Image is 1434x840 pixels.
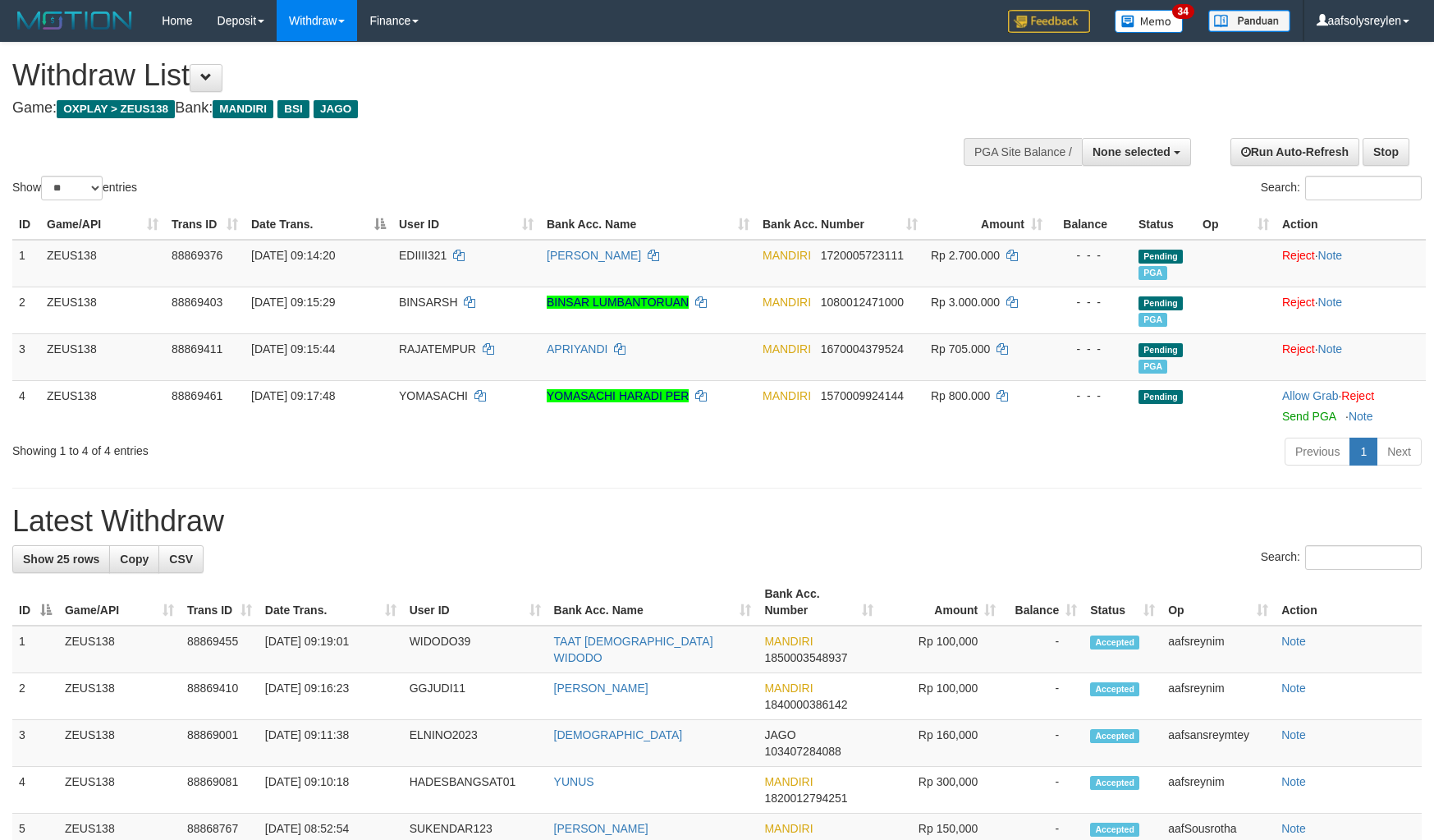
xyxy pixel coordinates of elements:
span: Copy 1820012794251 to clipboard [764,792,847,805]
span: Pending [1138,390,1183,404]
a: [DEMOGRAPHIC_DATA] [554,728,683,741]
a: [PERSON_NAME] [547,249,641,262]
a: TAAT [DEMOGRAPHIC_DATA] WIDODO [554,635,713,664]
td: ELNINO2023 [403,720,547,767]
span: RAJATEMPUR [399,342,476,356]
td: 4 [12,767,58,814]
div: - - - [1056,341,1125,357]
span: Marked by aafsolysreylen [1138,313,1167,327]
input: Search: [1305,545,1422,570]
div: Showing 1 to 4 of 4 entries [12,436,585,459]
span: 34 [1172,4,1194,19]
td: ZEUS138 [40,380,165,431]
td: Rp 300,000 [880,767,1002,814]
a: Next [1377,438,1422,466]
a: Note [1281,728,1306,741]
label: Search: [1261,176,1422,200]
td: 3 [12,720,58,767]
span: None selected [1093,145,1171,158]
span: Copy 1080012471000 to clipboard [821,296,904,309]
td: · [1276,333,1426,380]
span: Copy 1850003548937 to clipboard [764,651,847,664]
span: Pending [1138,296,1183,310]
td: [DATE] 09:11:38 [259,720,403,767]
td: GGJUDI11 [403,673,547,720]
td: aafsreynim [1161,626,1275,673]
a: Note [1349,410,1373,423]
span: JAGO [314,100,358,118]
td: [DATE] 09:19:01 [259,626,403,673]
td: - [1002,673,1084,720]
span: Accepted [1090,682,1139,696]
th: Amount: activate to sort column ascending [880,579,1002,626]
td: 4 [12,380,40,431]
a: YUNUS [554,775,594,788]
span: MANDIRI [213,100,273,118]
td: - [1002,720,1084,767]
button: None selected [1082,138,1191,166]
span: MANDIRI [763,342,811,356]
td: 2 [12,673,58,720]
label: Search: [1261,545,1422,570]
td: - [1002,767,1084,814]
img: Button%20Memo.svg [1115,10,1184,33]
th: Status [1132,209,1196,240]
span: MANDIRI [764,682,813,695]
th: Trans ID: activate to sort column ascending [165,209,245,240]
a: [PERSON_NAME] [554,682,648,695]
a: [PERSON_NAME] [554,822,648,835]
td: 88869081 [181,767,259,814]
span: Copy 1670004379524 to clipboard [821,342,904,356]
span: JAGO [764,728,795,741]
a: Show 25 rows [12,545,110,573]
td: - [1002,626,1084,673]
a: APRIYANDI [547,342,607,356]
span: BINSARSH [399,296,458,309]
span: MANDIRI [764,775,813,788]
span: OXPLAY > ZEUS138 [57,100,175,118]
a: Reject [1282,342,1315,356]
td: ZEUS138 [58,720,181,767]
select: Showentries [41,176,103,200]
th: ID: activate to sort column descending [12,579,58,626]
a: CSV [158,545,204,573]
th: Balance: activate to sort column ascending [1002,579,1084,626]
span: Copy [120,553,149,566]
th: Amount: activate to sort column ascending [924,209,1049,240]
span: Copy 103407284088 to clipboard [764,745,841,758]
td: Rp 100,000 [880,626,1002,673]
td: 1 [12,626,58,673]
td: WIDODO39 [403,626,547,673]
th: User ID: activate to sort column ascending [403,579,547,626]
h1: Withdraw List [12,59,940,92]
span: Pending [1138,250,1183,264]
th: Bank Acc. Name: activate to sort column ascending [540,209,756,240]
span: Rp 2.700.000 [931,249,1000,262]
span: Copy 1570009924144 to clipboard [821,389,904,402]
th: User ID: activate to sort column ascending [392,209,540,240]
div: - - - [1056,247,1125,264]
span: 88869403 [172,296,222,309]
span: MANDIRI [764,635,813,648]
td: [DATE] 09:16:23 [259,673,403,720]
span: BSI [277,100,309,118]
td: ZEUS138 [40,287,165,333]
label: Show entries [12,176,137,200]
a: BINSAR LUMBANTORUAN [547,296,689,309]
span: Rp 705.000 [931,342,990,356]
td: Rp 160,000 [880,720,1002,767]
td: 88869001 [181,720,259,767]
img: panduan.png [1208,10,1290,32]
span: [DATE] 09:14:20 [251,249,335,262]
span: MANDIRI [763,389,811,402]
th: Action [1275,579,1422,626]
input: Search: [1305,176,1422,200]
span: CSV [169,553,193,566]
a: Copy [109,545,159,573]
a: Note [1318,342,1343,356]
img: Feedback.jpg [1008,10,1090,33]
a: Note [1281,682,1306,695]
th: Op: activate to sort column ascending [1196,209,1276,240]
span: MANDIRI [763,296,811,309]
img: MOTION_logo.png [12,8,137,33]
